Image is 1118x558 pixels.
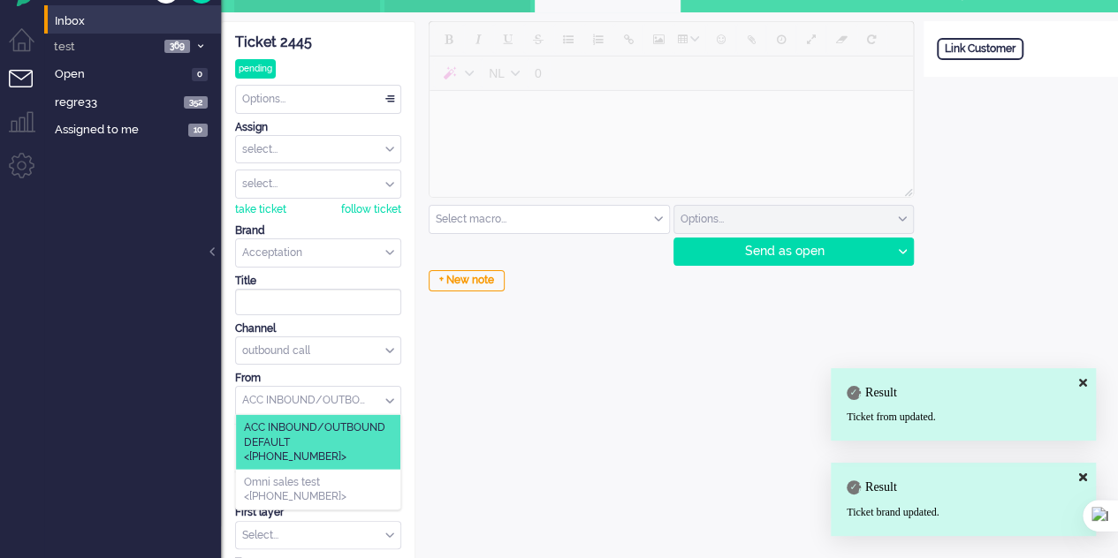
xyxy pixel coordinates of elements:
span: 10 [188,124,208,137]
a: Open 0 [51,64,221,83]
div: First layer [235,505,401,520]
div: Ticket brand updated. [847,505,1080,520]
span: regre33 [55,94,179,111]
div: Send as open [674,238,892,265]
li: ACC INBOUND/OUTBOUND DEFAULT <+31850733010> [236,415,400,470]
h4: Result [847,480,1080,494]
div: follow ticket [341,202,401,217]
span: ACC INBOUND/OUTBOUND DEFAULT <[PHONE_NUMBER]> [244,420,392,464]
li: Supervisor menu [9,111,49,151]
span: Open [55,66,186,83]
div: Assign User [235,170,401,199]
div: + New note [429,270,505,291]
span: 369 [164,40,190,53]
span: 352 [184,96,208,109]
span: Omni sales test <[PHONE_NUMBER]> [244,474,392,503]
span: Assigned to me [55,122,183,139]
span: 0 [192,68,208,81]
span: test [51,39,159,56]
a: regre33 352 [51,92,221,111]
span: Inbox [55,13,221,30]
div: Channel [235,321,401,336]
div: Assign Group [235,135,401,164]
li: Admin menu [9,153,49,192]
a: Assigned to me 10 [51,119,221,139]
h4: Result [847,386,1080,399]
div: Ticket 2445 [235,33,401,53]
li: Tickets menu [9,70,49,109]
body: Rich Text Area. Press ALT-0 for help. [7,7,476,38]
div: Brand [235,223,401,238]
div: From [235,371,401,386]
li: Omni sales test <+31850733011> [236,469,400,509]
div: pending [235,59,276,79]
div: take ticket [235,202,286,217]
a: Inbox [51,11,221,30]
div: Title [235,274,401,289]
div: Assign [235,120,401,135]
div: Ticket from updated. [847,410,1080,425]
div: from [235,386,401,415]
div: Link Customer [937,38,1023,60]
li: Dashboard menu [9,28,49,68]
